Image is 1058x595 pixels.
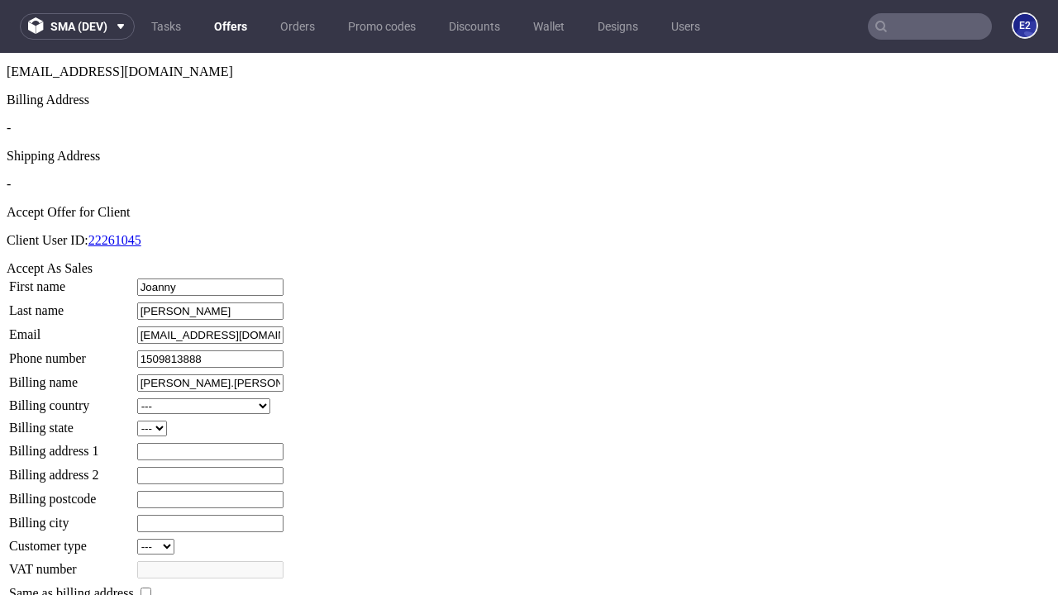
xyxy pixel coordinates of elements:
[7,40,1051,55] div: Billing Address
[8,225,135,244] td: First name
[8,485,135,502] td: Customer type
[8,249,135,268] td: Last name
[661,13,710,40] a: Users
[8,389,135,408] td: Billing address 1
[7,12,233,26] span: [EMAIL_ADDRESS][DOMAIN_NAME]
[7,208,1051,223] div: Accept As Sales
[204,13,257,40] a: Offers
[338,13,426,40] a: Promo codes
[8,345,135,362] td: Billing country
[523,13,574,40] a: Wallet
[141,13,191,40] a: Tasks
[8,531,135,550] td: Same as billing address
[8,507,135,526] td: VAT number
[439,13,510,40] a: Discounts
[20,13,135,40] button: sma (dev)
[7,68,11,82] span: -
[7,124,11,138] span: -
[7,152,1051,167] div: Accept Offer for Client
[7,96,1051,111] div: Shipping Address
[8,413,135,432] td: Billing address 2
[50,21,107,32] span: sma (dev)
[8,367,135,384] td: Billing state
[8,297,135,316] td: Phone number
[1013,14,1037,37] figcaption: e2
[7,180,1051,195] p: Client User ID:
[8,461,135,480] td: Billing city
[588,13,648,40] a: Designs
[8,273,135,292] td: Email
[270,13,325,40] a: Orders
[8,321,135,340] td: Billing name
[88,180,141,194] a: 22261045
[8,437,135,456] td: Billing postcode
